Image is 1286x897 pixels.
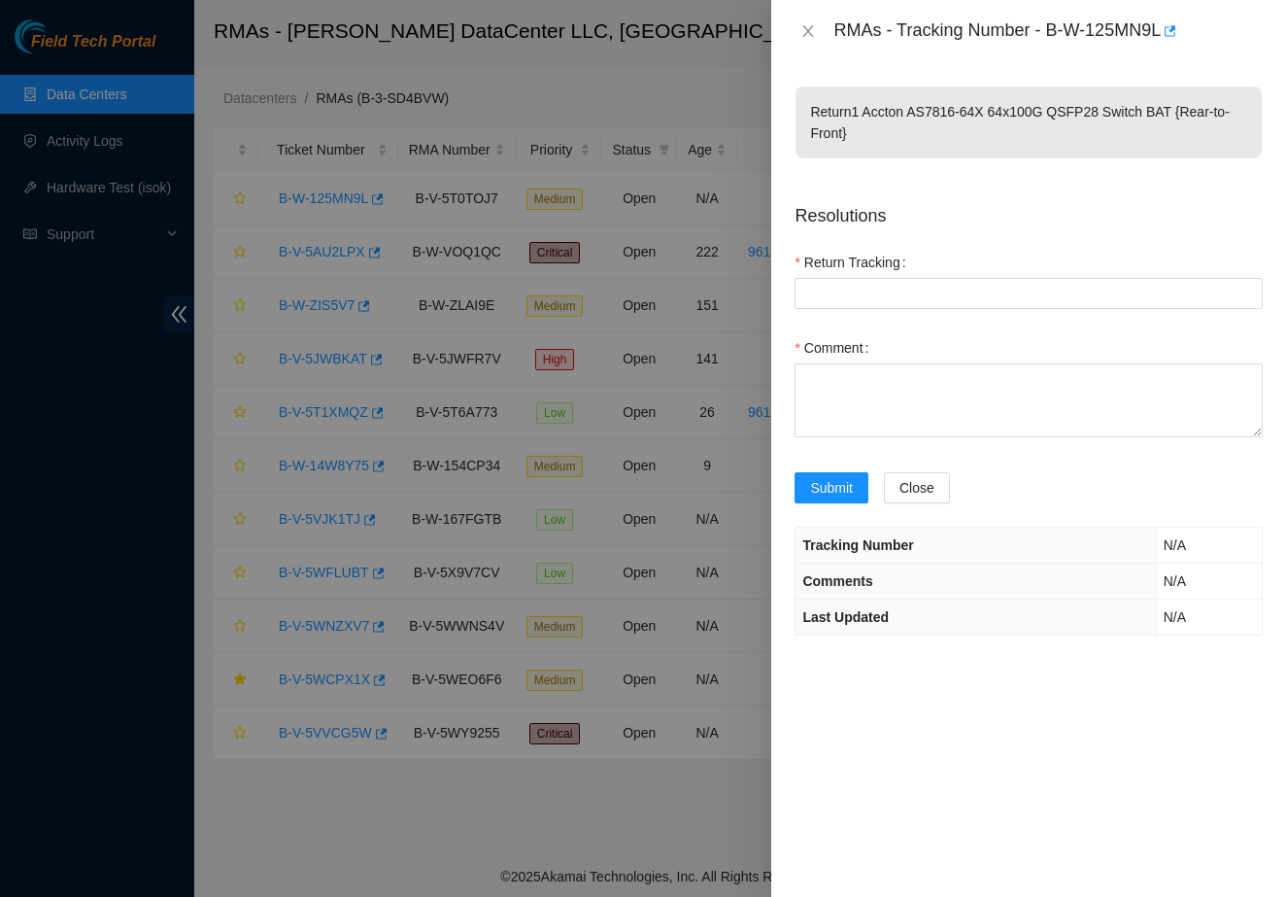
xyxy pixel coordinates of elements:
button: Submit [795,472,868,503]
label: Return Tracking [795,247,913,278]
button: Close [795,22,822,41]
span: N/A [1164,537,1186,553]
input: Return Tracking [795,278,1263,309]
div: RMAs - Tracking Number - B-W-125MN9L [833,16,1263,47]
span: close [800,23,816,39]
label: Comment [795,332,876,363]
span: Last Updated [802,609,889,625]
span: Close [899,477,934,499]
span: Submit [810,477,853,499]
textarea: Comment [795,363,1263,437]
p: Return 1 Accton AS7816-64X 64x100G QSFP28 Switch BAT {Rear-to-Front} [795,86,1262,158]
span: N/A [1164,573,1186,589]
span: Comments [802,573,872,589]
span: Tracking Number [802,537,913,553]
button: Close [884,472,950,503]
span: N/A [1164,609,1186,625]
p: Resolutions [795,188,1263,229]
